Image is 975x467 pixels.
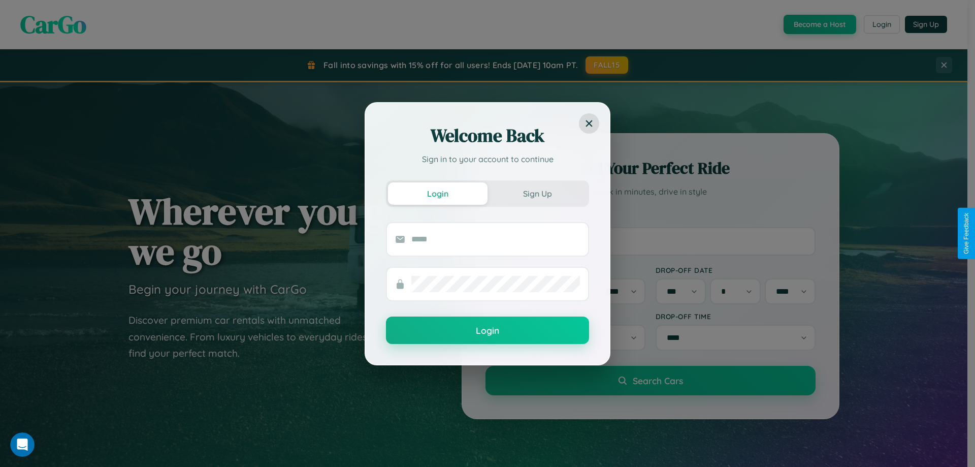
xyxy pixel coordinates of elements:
[386,123,589,148] h2: Welcome Back
[963,213,970,254] div: Give Feedback
[388,182,487,205] button: Login
[10,432,35,457] iframe: Intercom live chat
[487,182,587,205] button: Sign Up
[386,153,589,165] p: Sign in to your account to continue
[386,317,589,344] button: Login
